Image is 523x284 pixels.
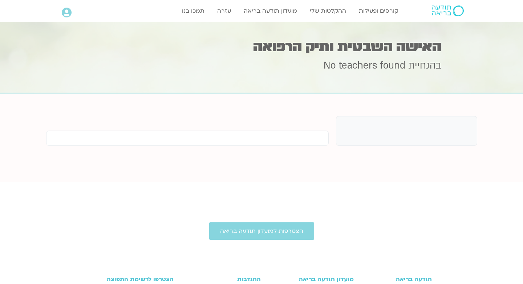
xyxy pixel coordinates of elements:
[361,276,432,283] h3: תודעה בריאה
[268,276,353,283] h3: מועדון תודעה בריאה
[194,276,261,283] h3: התנדבות
[91,276,174,283] h3: הצטרפו לרשימת התפוצה
[432,5,464,16] img: תודעה בריאה
[220,228,303,234] span: הצטרפות למועדון תודעה בריאה
[306,4,350,18] a: ההקלטות שלי
[178,4,208,18] a: תמכו בנו
[355,4,402,18] a: קורסים ופעילות
[82,40,441,54] h1: האישה השבטית ותיק הרפואה
[214,4,235,18] a: עזרה
[240,4,301,18] a: מועדון תודעה בריאה
[209,222,314,240] a: הצטרפות למועדון תודעה בריאה
[324,59,405,72] span: No teachers found
[408,59,441,72] span: בהנחיית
